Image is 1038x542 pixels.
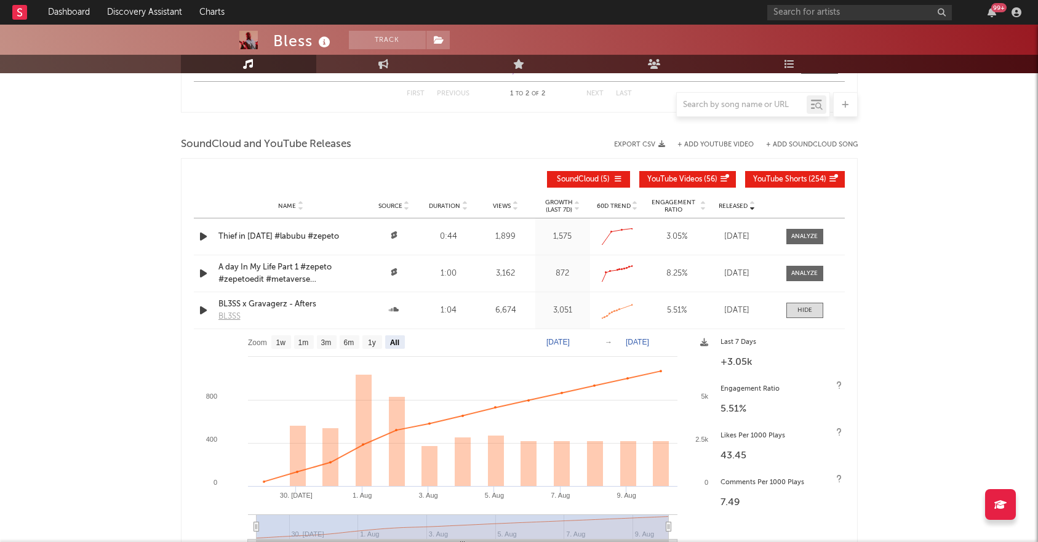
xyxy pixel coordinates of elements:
span: ( 254 ) [753,176,826,183]
div: 3,051 [538,305,587,317]
a: BL3SS [218,311,364,323]
text: 1w [276,338,285,347]
button: 99+ [988,7,996,17]
button: Track [349,31,426,49]
text: 5. Aug [484,492,503,499]
div: Comments Per 1000 Plays [721,476,839,490]
div: 872 [538,268,587,280]
span: ( 5 ) [555,176,612,183]
button: + Add SoundCloud Song [766,141,858,148]
button: YouTube Shorts(254) [745,171,845,188]
div: Last 7 Days [721,335,839,350]
div: 0:44 [425,231,473,243]
text: 5k [701,393,708,400]
a: Thief in [DATE] #labubu #zepeto [218,231,364,243]
span: SoundCloud and YouTube Releases [181,137,351,152]
div: 8.25 % [648,268,706,280]
text: 2.5k [695,436,708,443]
span: Name [278,202,296,210]
text: 9. Aug [617,492,636,499]
a: BL3SS x Gravagerz - Afters [218,298,364,311]
div: [DATE] [713,305,762,317]
text: 6m [343,338,354,347]
div: 3.05 % [648,231,706,243]
text: Zoom [248,338,267,347]
button: First [407,90,425,97]
text: → [605,338,612,346]
text: 800 [206,393,217,400]
button: Last [616,90,632,97]
div: 1 2 2 [494,87,562,102]
span: Source [378,202,402,210]
button: SoundCloud(5) [547,171,630,188]
text: 0 [704,479,708,486]
text: 3m [321,338,331,347]
div: 5.51 % [648,305,706,317]
div: [DATE] [713,231,762,243]
div: 1:00 [425,268,473,280]
span: 60D Trend [597,202,631,210]
span: YouTube Shorts [753,176,807,183]
div: [DATE] [713,268,762,280]
div: 5.51 % [721,402,839,416]
span: Engagement Ratio [648,199,699,213]
span: SoundCloud [557,176,599,183]
button: YouTube Videos(56) [639,171,736,188]
div: Engagement Ratio [721,382,839,397]
text: 400 [206,436,217,443]
text: 0 [213,479,217,486]
div: + Add YouTube Video [665,141,754,148]
div: 7.49 [721,495,839,510]
p: Growth [545,199,573,206]
div: 99 + [991,3,1007,12]
text: 30. [DATE] [279,492,312,499]
span: YouTube Videos [647,176,702,183]
input: Search by song name or URL [677,100,807,110]
span: ( 56 ) [647,176,717,183]
span: Released [719,202,748,210]
div: Likes Per 1000 Plays [721,429,839,444]
div: 1,899 [479,231,532,243]
p: (Last 7d) [545,206,573,213]
div: +3.05k [721,355,839,370]
div: 1,575 [538,231,587,243]
a: A day In My Life Part 1 #zepeto #zepetoedit #metaverse #animationart #preppy [218,261,364,285]
span: Duration [429,202,460,210]
div: 1:04 [425,305,473,317]
text: [DATE] [546,338,570,346]
text: 7. Aug [551,492,570,499]
span: to [516,91,523,97]
div: 6,674 [479,305,532,317]
text: 1m [298,338,308,347]
button: Next [586,90,604,97]
div: Bless [273,31,333,51]
button: Export CSV [614,141,665,148]
span: Views [493,202,511,210]
text: [DATE] [626,338,649,346]
text: All [389,338,399,347]
div: 3,162 [479,268,532,280]
button: + Add YouTube Video [677,141,754,148]
input: Search for artists [767,5,952,20]
button: + Add SoundCloud Song [754,141,858,148]
div: 43.45 [721,448,839,463]
text: 3. Aug [418,492,437,499]
button: Previous [437,90,469,97]
text: 1y [368,338,376,347]
span: of [532,91,539,97]
text: 1. Aug [353,492,372,499]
